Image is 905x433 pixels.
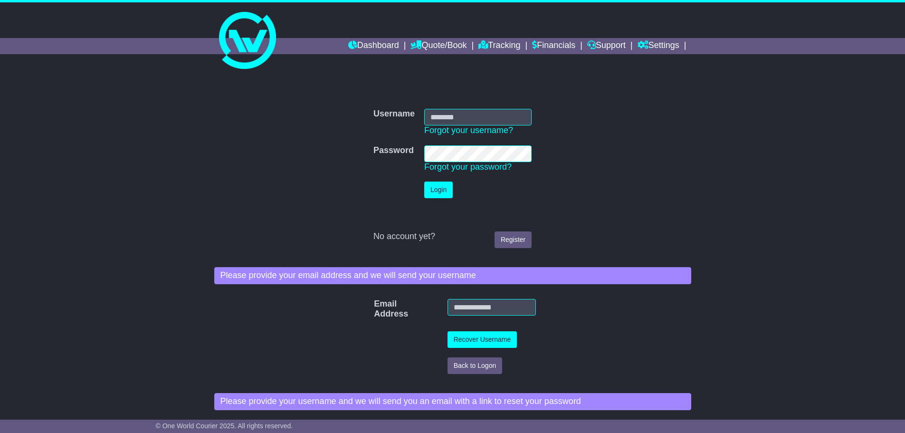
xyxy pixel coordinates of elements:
span: © One World Courier 2025. All rights reserved. [156,422,293,430]
label: Username [373,109,415,119]
a: Forgot your password? [424,162,512,172]
div: Please provide your username and we will send you an email with a link to reset your password [214,393,691,410]
a: Register [495,231,532,248]
a: Tracking [478,38,520,54]
button: Login [424,182,453,198]
label: Password [373,145,414,156]
a: Forgot your username? [424,125,513,135]
a: Quote/Book [410,38,467,54]
div: Please provide your email address and we will send your username [214,267,691,284]
button: Back to Logon [448,357,503,374]
label: Email Address [369,299,386,319]
a: Financials [532,38,575,54]
a: Settings [638,38,679,54]
div: No account yet? [373,231,532,242]
a: Dashboard [348,38,399,54]
a: Support [587,38,626,54]
button: Recover Username [448,331,517,348]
